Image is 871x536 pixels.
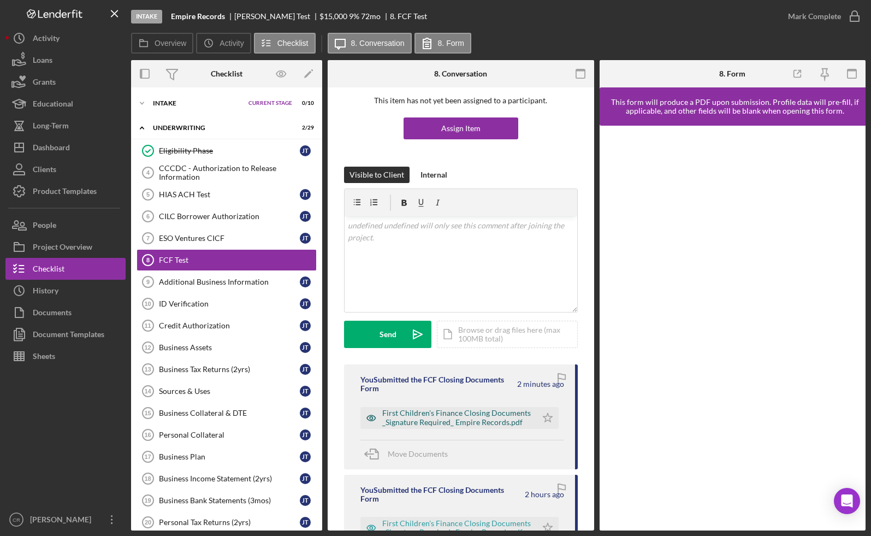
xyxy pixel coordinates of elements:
[300,517,311,528] div: J T
[525,490,564,499] time: 2025-10-10 19:48
[248,100,292,107] span: Current Stage
[137,358,317,380] a: 13Business Tax Returns (2yrs)JT
[144,301,151,307] tspan: 10
[777,5,866,27] button: Mark Complete
[144,497,151,504] tspan: 19
[144,432,151,438] tspan: 16
[137,162,317,184] a: 4CCCDC - Authorization to Release Information
[349,12,359,21] div: 9 %
[144,366,151,373] tspan: 13
[144,475,151,482] tspan: 18
[611,137,856,520] iframe: Lenderfit form
[300,386,311,397] div: J T
[360,486,523,503] div: You Submitted the FCF Closing Documents Form
[220,39,244,48] label: Activity
[145,519,151,526] tspan: 20
[159,387,300,396] div: Sources & Uses
[144,453,151,460] tspan: 17
[137,227,317,249] a: 7ESO Ventures CICFJT
[159,256,316,264] div: FCF Test
[351,39,405,48] label: 8. Conversation
[137,446,317,468] a: 17Business PlanJT
[159,212,300,221] div: CILC Borrower Authorization
[605,98,866,115] div: This form will produce a PDF upon submission. Profile data will pre-fill, if applicable, and othe...
[300,233,311,244] div: J T
[319,11,347,21] span: $15,000
[254,33,316,54] button: Checklist
[159,518,300,527] div: Personal Tax Returns (2yrs)
[360,440,459,468] button: Move Documents
[137,380,317,402] a: 14Sources & UsesJT
[137,140,317,162] a: Eligibility PhaseJT
[153,125,287,131] div: Underwriting
[159,146,300,155] div: Eligibility Phase
[434,69,487,78] div: 8. Conversation
[360,375,516,393] div: You Submitted the FCF Closing Documents Form
[137,205,317,227] a: 6CILC Borrower AuthorizationJT
[360,407,559,429] button: First Children's Finance Closing Documents _Signature Required_ Empire Records.pdf
[131,10,162,23] div: Intake
[374,95,547,107] p: This item has not yet been assigned to a participant.
[300,342,311,353] div: J T
[137,337,317,358] a: 12Business AssetsJT
[719,69,745,78] div: 8. Form
[159,190,300,199] div: HIAS ACH Test
[414,33,471,54] button: 8. Form
[137,402,317,424] a: 15Business Collateral & DTEJT
[159,365,300,374] div: Business Tax Returns (2yrs)
[159,452,300,461] div: Business Plan
[137,511,317,533] a: 20Personal Tax Returns (2yrs)JT
[13,517,20,523] text: CR
[137,468,317,490] a: 18Business Income Statement (2yrs)JT
[300,189,311,200] div: J T
[300,276,311,287] div: J T
[390,12,427,21] div: 8. FCF Test
[137,293,317,315] a: 10ID VerificationJT
[300,495,311,506] div: J T
[144,410,151,416] tspan: 15
[344,167,410,183] button: Visible to Client
[517,380,564,388] time: 2025-10-10 21:39
[137,490,317,511] a: 19Business Bank Statements (3mos)JT
[404,117,518,139] button: Assign Item
[159,343,300,352] div: Business Assets
[300,364,311,375] div: J T
[137,271,317,293] a: 9Additional Business InformationJT
[146,213,150,220] tspan: 6
[211,69,242,78] div: Checklist
[159,431,300,439] div: Personal Collateral
[349,167,404,183] div: Visible to Client
[300,320,311,331] div: J T
[420,167,447,183] div: Internal
[146,169,150,176] tspan: 4
[300,145,311,156] div: J T
[277,39,309,48] label: Checklist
